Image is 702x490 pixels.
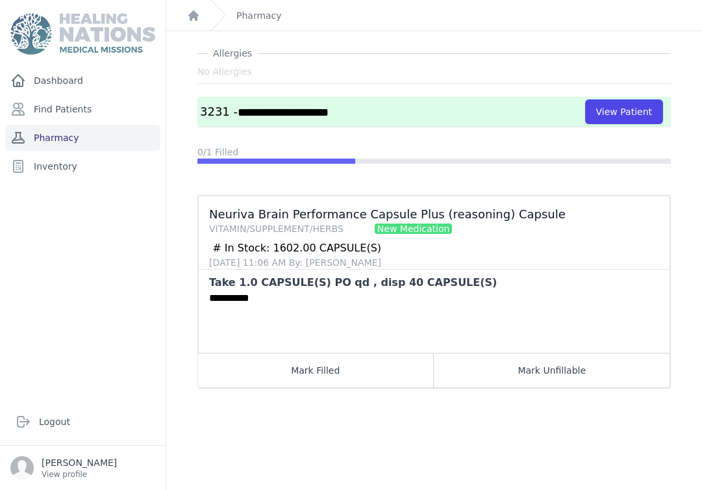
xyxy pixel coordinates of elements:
div: VITAMIN/SUPPLEMENT/HERBS [209,222,344,235]
a: Inventory [5,153,160,179]
p: [PERSON_NAME] [42,456,117,469]
div: # In Stock: 1602.00 CAPSULE(S) [209,240,381,256]
p: View profile [42,469,117,480]
h3: 3231 - [200,104,585,120]
span: Allergies [208,47,257,60]
a: Pharmacy [5,125,160,151]
span: New Medication [375,224,453,234]
h3: Neuriva Brain Performance Capsule Plus (reasoning) Capsule [209,207,659,235]
a: Pharmacy [236,9,282,22]
a: Dashboard [5,68,160,94]
a: Logout [10,409,155,435]
img: Medical Missions EMR [10,13,155,55]
span: No Allergies [197,65,252,78]
a: [PERSON_NAME] View profile [10,456,155,480]
div: [DATE] 11:06 AM By: [PERSON_NAME] [209,256,381,269]
button: Mark Unfillable [434,353,670,387]
button: View Patient [585,99,663,124]
a: Find Patients [5,96,160,122]
button: Mark Filled [198,353,434,387]
div: 0/1 Filled [197,146,671,159]
div: Take 1.0 CAPSULE(S) PO qd , disp 40 CAPSULE(S) [209,275,497,290]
